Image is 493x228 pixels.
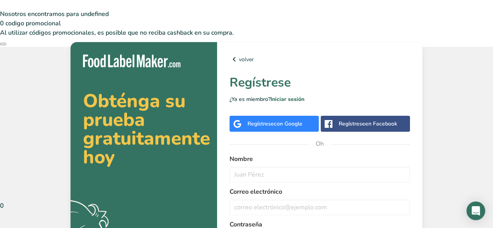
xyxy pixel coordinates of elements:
font: Oh [316,140,324,148]
font: prueba gratuitamente [83,107,210,151]
font: Correo electrónico [230,187,282,196]
input: correo electrónico@ejemplo.com [230,200,410,215]
font: ¿Ya es miembro? [230,95,270,103]
div: Open Intercom Messenger [466,201,485,220]
font: Obténga su [83,88,186,114]
font: en Facebook [365,120,397,127]
a: volver [230,55,410,64]
font: hoy [83,144,115,170]
a: Iniciar sesión [270,95,304,103]
input: Juan Pérez [230,167,410,182]
font: Nombre [230,155,253,163]
font: Regístrese [339,120,365,127]
font: volver [239,56,254,63]
font: Regístrese [247,120,274,127]
font: con Google [274,120,302,127]
img: Fabricante de etiquetas para alimentos [83,55,180,67]
font: Regístrese [230,74,291,91]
